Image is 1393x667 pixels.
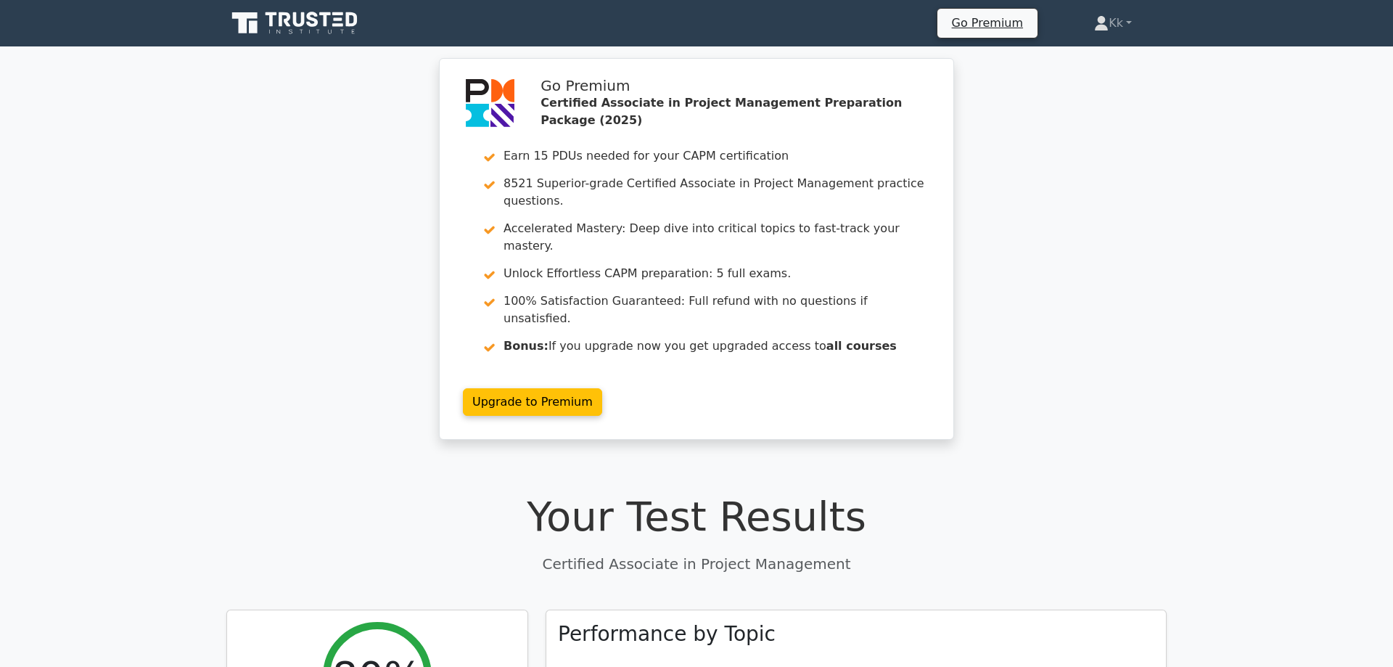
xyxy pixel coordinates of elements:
[558,622,776,647] h3: Performance by Topic
[226,553,1167,575] p: Certified Associate in Project Management
[1059,9,1167,38] a: Kk
[463,388,602,416] a: Upgrade to Premium
[226,492,1167,541] h1: Your Test Results
[943,13,1032,33] a: Go Premium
